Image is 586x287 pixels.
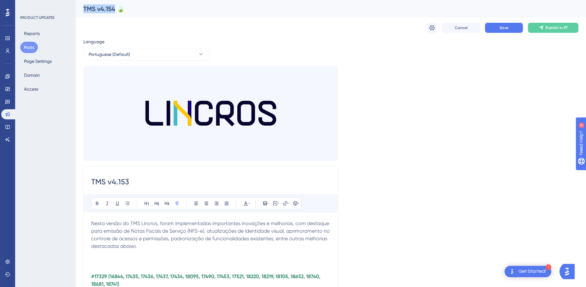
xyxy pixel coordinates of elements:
[91,220,331,249] span: Nesta versão do TMS Lincros, foram implementadas importantes inovações e melhorias, com destaque ...
[83,48,210,61] button: Portuguese (Default)
[91,273,322,287] strong: #17329 (16844, 17435, 17436, 17437, 17434, 18095, 17490, 17453, 17521, 18220, 18219, 18105, 18652...
[505,266,551,277] div: Open Get Started! checklist, remaining modules: 1
[500,25,508,30] span: Save
[15,2,39,9] span: Need Help?
[528,23,578,33] button: Publish in PT
[485,23,523,33] button: Save
[442,23,480,33] button: Cancel
[20,83,42,95] button: Access
[455,25,468,30] span: Cancel
[518,268,546,275] div: Get Started!
[559,262,578,281] iframe: UserGuiding AI Assistant Launcher
[91,177,330,187] input: Post Title
[20,15,55,20] div: PRODUCT UPDATES
[44,3,46,8] div: 4
[20,56,56,67] button: Page Settings
[83,66,338,161] img: file-1737635988097.png
[546,264,551,270] div: 1
[508,268,516,275] img: launcher-image-alternative-text
[20,28,44,39] button: Reports
[83,38,104,45] span: Language
[20,42,38,53] button: Posts
[20,69,44,81] button: Domain
[546,25,568,30] span: Publish in PT
[83,4,563,13] div: TMS v4.154 🍃
[89,51,130,58] span: Portuguese (Default)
